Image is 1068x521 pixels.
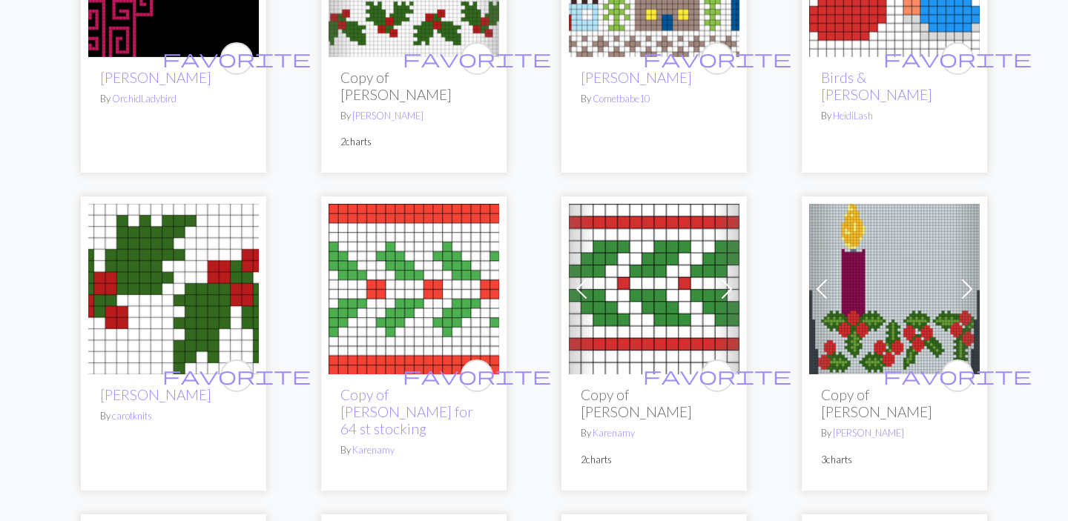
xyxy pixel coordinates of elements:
i: favourite [883,361,1032,391]
p: 2 charts [340,135,487,149]
button: favourite [461,359,493,392]
img: holly [88,204,259,374]
p: 3 charts [821,453,968,467]
p: By [821,426,968,440]
a: [PERSON_NAME] [581,69,692,86]
i: favourite [403,361,551,391]
p: By [581,92,728,106]
span: favorite [883,364,1032,387]
button: favourite [701,42,734,75]
span: favorite [643,47,791,70]
a: Holly for 64 st stocking [329,280,499,294]
span: favorite [403,364,551,387]
button: favourite [461,42,493,75]
a: OrchidLadybird [112,93,177,104]
h2: Copy of [PERSON_NAME] [340,69,487,103]
a: holly [88,280,259,294]
i: favourite [643,44,791,73]
a: HeidiLash [833,110,873,122]
span: favorite [162,364,311,387]
a: carotknits [112,410,152,422]
h2: Copy of [PERSON_NAME] [581,386,728,420]
p: By [100,409,247,423]
a: Copy of [PERSON_NAME] for 64 st stocking [340,386,473,437]
img: Holly [569,204,739,374]
button: favourite [941,42,974,75]
button: favourite [941,359,974,392]
i: favourite [883,44,1032,73]
button: favourite [220,42,253,75]
p: 2 charts [581,453,728,467]
h2: Copy of [PERSON_NAME] [821,386,968,420]
a: [PERSON_NAME] [100,386,211,403]
i: favourite [162,44,311,73]
span: favorite [162,47,311,70]
p: By [581,426,728,440]
a: Karenamy [352,444,395,456]
a: [PERSON_NAME] [833,427,904,439]
span: favorite [403,47,551,70]
button: favourite [701,359,734,392]
p: By [340,109,487,123]
p: By [340,443,487,457]
a: [PERSON_NAME] [352,110,423,122]
p: By [100,92,247,106]
a: holly [809,280,980,294]
span: favorite [883,47,1032,70]
a: [PERSON_NAME] [100,69,211,86]
img: Holly for 64 st stocking [329,204,499,374]
span: favorite [643,364,791,387]
a: Holly [569,280,739,294]
a: Birds & [PERSON_NAME] [821,69,932,103]
i: favourite [162,361,311,391]
button: favourite [220,359,253,392]
i: favourite [403,44,551,73]
p: By [821,109,968,123]
a: Karenamy [593,427,635,439]
img: holly [809,204,980,374]
i: favourite [643,361,791,391]
a: Cometbabe10 [593,93,650,104]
